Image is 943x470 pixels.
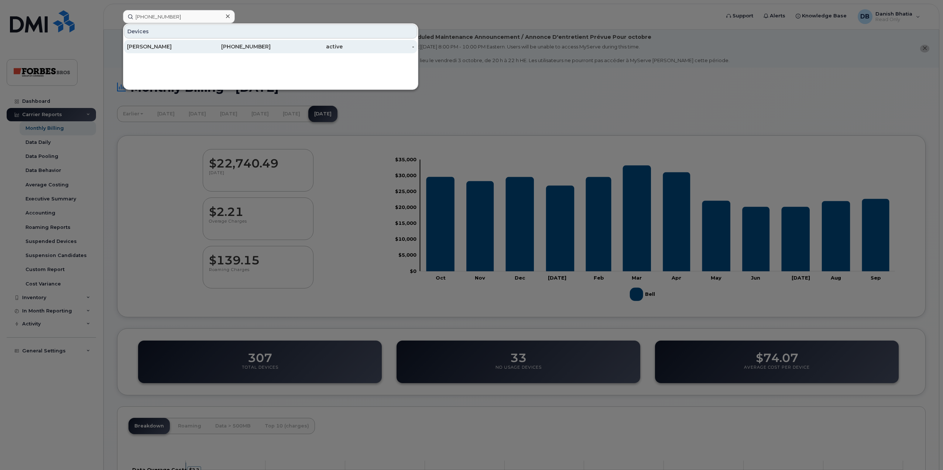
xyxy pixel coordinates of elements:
[127,43,199,50] div: [PERSON_NAME]
[199,43,271,50] div: [PHONE_NUMBER]
[124,24,417,38] div: Devices
[271,43,343,50] div: active
[124,40,417,53] a: [PERSON_NAME][PHONE_NUMBER]active-
[343,43,415,50] div: -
